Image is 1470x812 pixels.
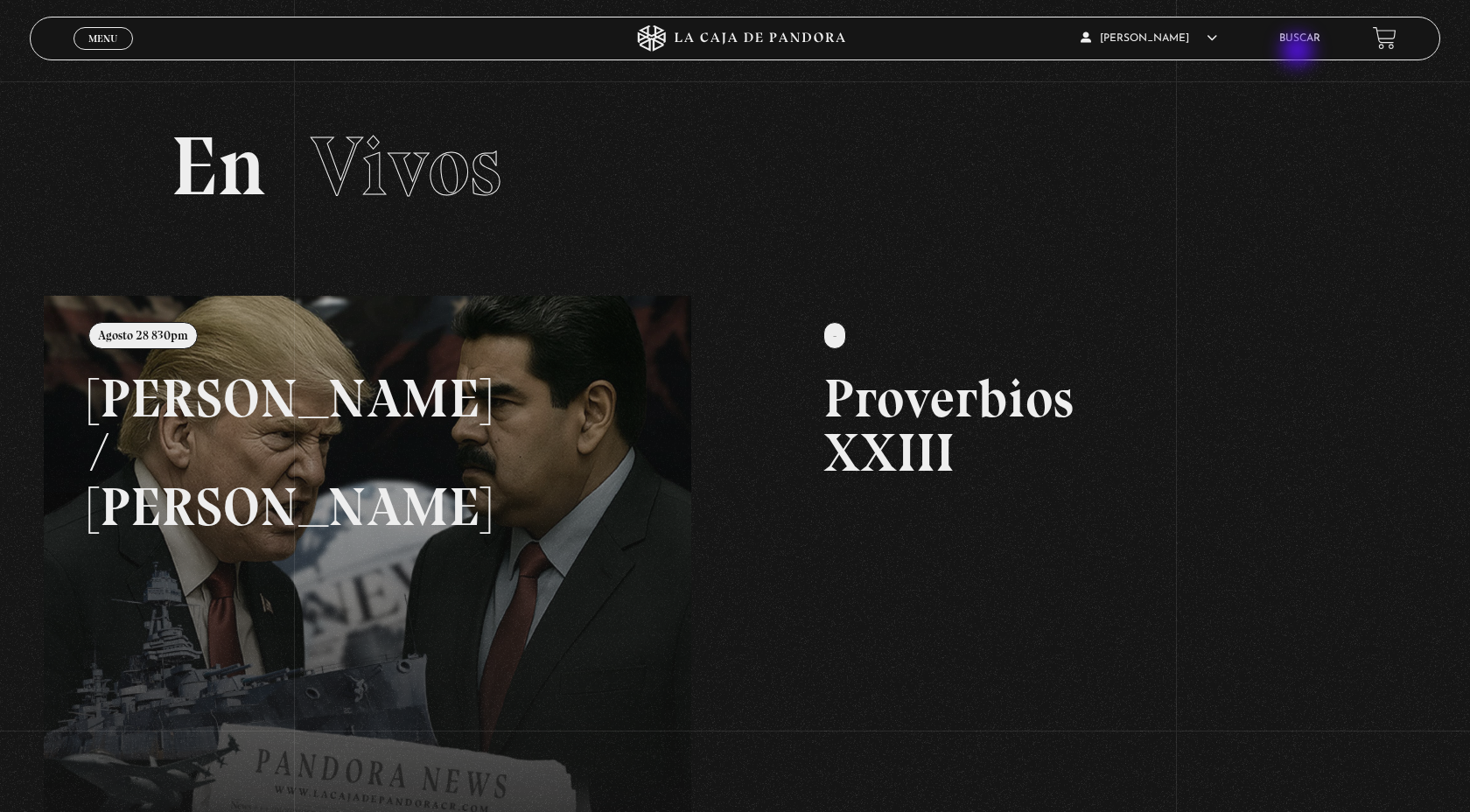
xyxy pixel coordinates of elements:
a: View your shopping cart [1373,26,1396,50]
span: [PERSON_NAME] [1081,33,1217,44]
h2: En [171,125,1299,208]
span: Cerrar [83,47,124,59]
a: Buscar [1279,33,1320,44]
span: Vivos [311,116,501,216]
span: Menu [88,33,117,44]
